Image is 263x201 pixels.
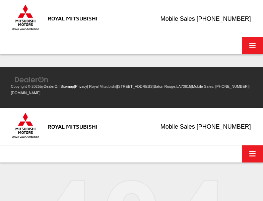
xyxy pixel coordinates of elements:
a: Privacy [75,84,87,88]
span: [STREET_ADDRESS] [117,84,153,88]
span: Mobile Sales: [192,84,214,88]
span: by [40,84,60,88]
button: Click to show site navigation [242,145,263,162]
img: DealerOn [14,76,49,83]
span: 70815 [181,84,191,88]
a: [DOMAIN_NAME] [11,91,41,95]
span: LA [176,84,181,88]
button: Click to show site navigation [242,37,263,54]
span: [PHONE_NUMBER] [215,84,249,88]
span: | [74,84,87,88]
span: Baton Rouge, [154,84,177,88]
span: [PHONE_NUMBER] [197,15,251,22]
span: | Royal Mitsubishi [87,84,116,88]
span: Mobile Sales [160,123,195,130]
span: | [116,84,191,88]
a: DealerOn Home Page [44,84,59,88]
img: Mitsubishi [10,4,41,30]
span: [PHONE_NUMBER] [197,123,251,130]
h3: Royal Mitsubishi [48,15,97,21]
span: | [60,84,74,88]
img: Mitsubishi [10,113,41,139]
span: Mobile Sales [160,15,195,22]
span: | [191,84,249,88]
span: Copyright © 2025 [11,84,40,88]
a: Sitemap [60,84,74,88]
h3: Royal Mitsubishi [48,123,97,130]
a: DealerOn [14,77,49,82]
